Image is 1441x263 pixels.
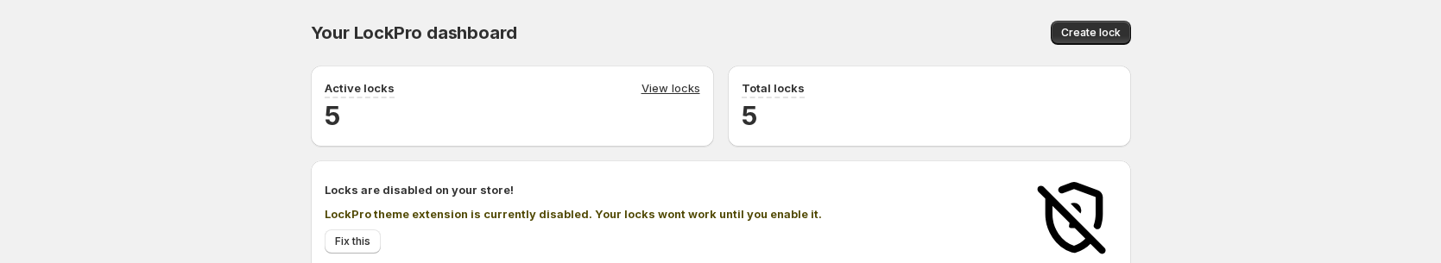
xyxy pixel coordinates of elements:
[325,79,395,97] p: Active locks
[335,235,370,248] span: Fix this
[641,79,700,98] a: View locks
[742,79,805,97] p: Total locks
[1051,21,1131,45] button: Create lock
[325,205,1014,222] p: LockPro theme extension is currently disabled. Your locks wont work until you enable it.
[325,229,381,254] button: Fix this
[742,98,1117,133] h2: 5
[1061,26,1121,40] span: Create lock
[311,22,518,43] span: Your LockPro dashboard
[325,181,1014,198] h2: Locks are disabled on your store!
[325,98,700,133] h2: 5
